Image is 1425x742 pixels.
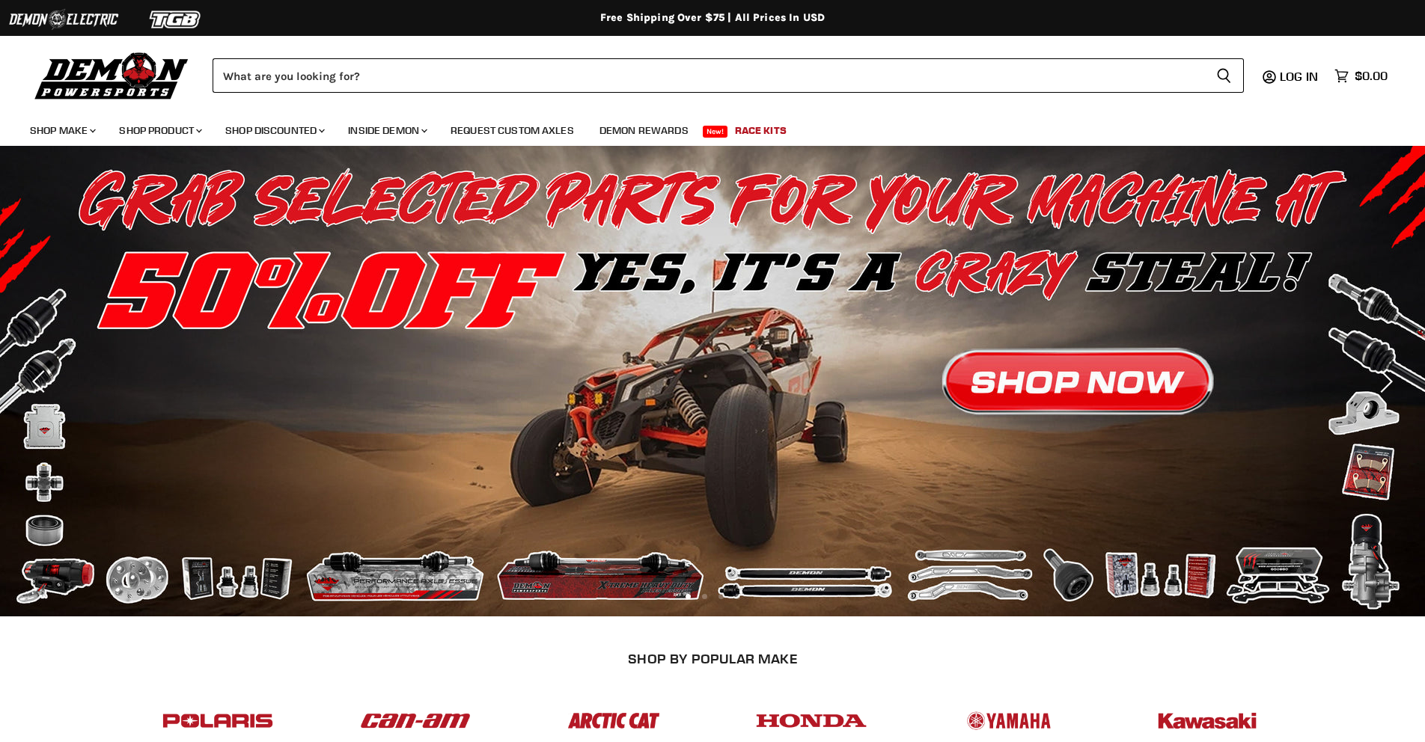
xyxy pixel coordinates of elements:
h2: SHOP BY POPULAR MAKE [132,651,1293,666]
span: New! [703,126,728,138]
span: $0.00 [1355,69,1388,83]
img: TGB Logo 2 [120,5,232,34]
a: Race Kits [724,115,798,146]
a: Shop Product [108,115,211,146]
li: Page dot 2 [702,594,707,599]
a: Request Custom Axles [439,115,585,146]
span: Log in [1280,69,1318,84]
a: Inside Demon [337,115,436,146]
button: Previous [26,367,56,396]
form: Product [213,58,1244,93]
a: Shop Make [19,115,105,146]
input: Search [213,58,1204,93]
li: Page dot 1 [686,594,691,599]
img: Demon Powersports [30,49,194,102]
div: Free Shipping Over $75 | All Prices In USD [114,11,1311,25]
a: Demon Rewards [588,115,700,146]
img: Demon Electric Logo 2 [7,5,120,34]
a: Shop Discounted [214,115,334,146]
li: Page dot 3 [718,594,724,599]
a: Log in [1273,70,1327,83]
li: Page dot 4 [735,594,740,599]
ul: Main menu [19,109,1384,146]
a: $0.00 [1327,65,1395,87]
button: Next [1369,367,1399,396]
button: Search [1204,58,1244,93]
